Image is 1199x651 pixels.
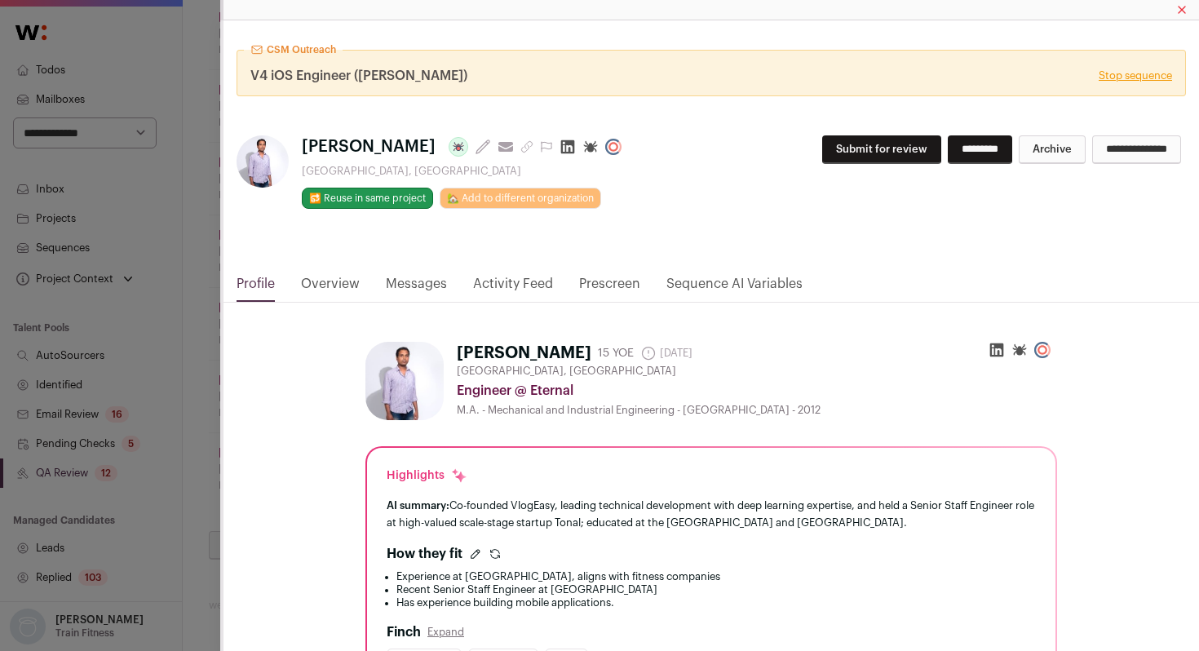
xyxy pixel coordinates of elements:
[457,381,1057,401] div: Engineer @ Eternal
[457,342,591,365] h1: [PERSON_NAME]
[440,188,601,209] a: 🏡 Add to different organization
[396,583,1036,596] li: Recent Senior Staff Engineer at [GEOGRAPHIC_DATA]
[237,274,275,302] a: Profile
[457,365,676,378] span: [GEOGRAPHIC_DATA], [GEOGRAPHIC_DATA]
[302,165,628,178] div: [GEOGRAPHIC_DATA], [GEOGRAPHIC_DATA]
[387,544,462,564] h2: How they fit
[387,500,449,511] span: AI summary:
[267,43,336,56] span: CSM Outreach
[387,622,421,642] h2: Finch
[598,345,634,361] div: 15 YOE
[822,135,941,164] button: Submit for review
[237,135,289,188] img: ef2f392368608585f9752c19f8b749639734bdcd8339ac8bf68df0f560080591.jpg
[1099,69,1172,82] a: Stop sequence
[457,404,1057,417] div: M.A. - Mechanical and Industrial Engineering - [GEOGRAPHIC_DATA] - 2012
[301,274,360,302] a: Overview
[640,345,692,361] span: [DATE]
[396,570,1036,583] li: Experience at [GEOGRAPHIC_DATA], aligns with fitness companies
[1019,135,1086,164] button: Archive
[396,596,1036,609] li: Has experience building mobile applications.
[365,342,444,420] img: ef2f392368608585f9752c19f8b749639734bdcd8339ac8bf68df0f560080591.jpg
[473,274,553,302] a: Activity Feed
[302,188,433,209] button: 🔂 Reuse in same project
[427,626,464,639] button: Expand
[387,467,467,484] div: Highlights
[579,274,640,302] a: Prescreen
[250,66,467,86] span: V4 iOS Engineer ([PERSON_NAME])
[302,135,436,158] span: [PERSON_NAME]
[666,274,803,302] a: Sequence AI Variables
[387,497,1036,531] div: Co-founded VlogEasy, leading technical development with deep learning expertise, and held a Senio...
[386,274,447,302] a: Messages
